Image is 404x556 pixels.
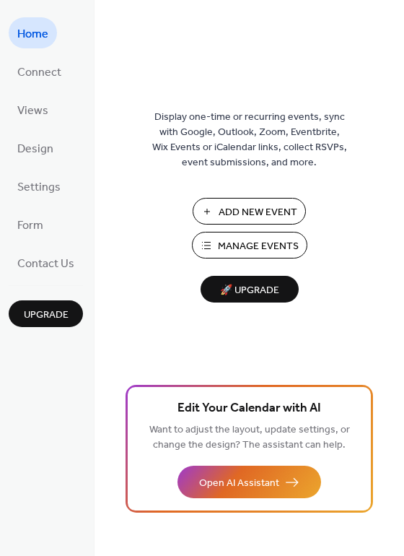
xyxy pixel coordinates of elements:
[17,253,74,275] span: Contact Us
[9,132,62,163] a: Design
[17,61,61,84] span: Connect
[17,176,61,199] span: Settings
[192,232,307,259] button: Manage Events
[152,110,347,170] span: Display one-time or recurring events, sync with Google, Outlook, Zoom, Eventbrite, Wix Events or ...
[17,23,48,45] span: Home
[201,276,299,303] button: 🚀 Upgrade
[219,205,297,220] span: Add New Event
[177,466,321,498] button: Open AI Assistant
[199,476,279,491] span: Open AI Assistant
[9,56,70,87] a: Connect
[9,209,52,240] a: Form
[9,247,83,278] a: Contact Us
[209,281,290,300] span: 🚀 Upgrade
[24,308,69,323] span: Upgrade
[193,198,306,225] button: Add New Event
[9,300,83,327] button: Upgrade
[9,94,57,125] a: Views
[17,100,48,122] span: Views
[149,420,350,455] span: Want to adjust the layout, update settings, or change the design? The assistant can help.
[177,399,321,419] span: Edit Your Calendar with AI
[17,138,53,160] span: Design
[9,170,69,201] a: Settings
[218,239,299,254] span: Manage Events
[17,214,43,237] span: Form
[9,17,57,48] a: Home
